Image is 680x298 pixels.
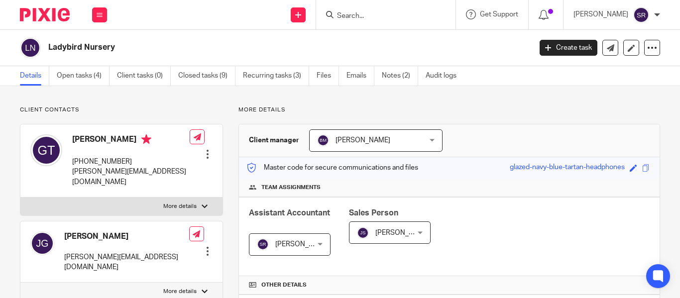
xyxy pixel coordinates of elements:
p: [PERSON_NAME] [573,9,628,19]
a: Closed tasks (9) [178,66,235,86]
img: svg%3E [30,134,62,166]
p: More details [163,288,197,296]
p: [PERSON_NAME][EMAIL_ADDRESS][DOMAIN_NAME] [64,252,189,273]
a: Files [317,66,339,86]
h4: [PERSON_NAME] [64,231,189,242]
input: Search [336,12,426,21]
img: svg%3E [20,37,41,58]
h2: Ladybird Nursery [48,42,430,53]
img: svg%3E [317,134,329,146]
p: More details [238,106,660,114]
a: Audit logs [426,66,464,86]
span: [PERSON_NAME] [336,137,390,144]
span: Team assignments [261,184,321,192]
span: Get Support [480,11,518,18]
span: [PERSON_NAME] [375,229,430,236]
img: svg%3E [633,7,649,23]
a: Notes (2) [382,66,418,86]
a: Details [20,66,49,86]
span: Assistant Accountant [249,209,330,217]
span: [PERSON_NAME] [275,241,330,248]
a: Recurring tasks (3) [243,66,309,86]
img: svg%3E [257,238,269,250]
a: Open tasks (4) [57,66,110,86]
p: [PHONE_NUMBER] [72,157,190,167]
img: svg%3E [357,227,369,239]
span: Sales Person [349,209,398,217]
i: Primary [141,134,151,144]
a: Client tasks (0) [117,66,171,86]
h4: [PERSON_NAME] [72,134,190,147]
h3: Client manager [249,135,299,145]
span: Other details [261,281,307,289]
div: glazed-navy-blue-tartan-headphones [510,162,625,174]
p: More details [163,202,197,210]
a: Create task [540,40,597,56]
img: Pixie [20,8,70,21]
p: [PERSON_NAME][EMAIL_ADDRESS][DOMAIN_NAME] [72,167,190,187]
p: Master code for secure communications and files [246,163,418,173]
img: svg%3E [30,231,54,255]
p: Client contacts [20,106,223,114]
a: Emails [346,66,374,86]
